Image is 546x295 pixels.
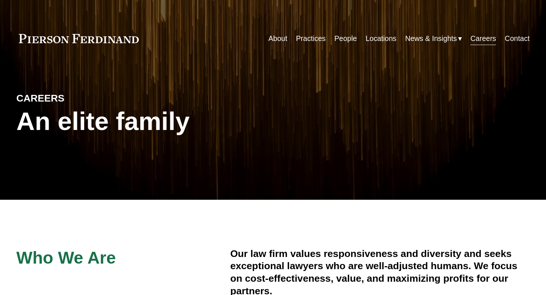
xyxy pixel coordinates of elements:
[296,31,326,46] a: Practices
[505,31,529,46] a: Contact
[16,92,145,105] h4: CAREERS
[365,31,396,46] a: Locations
[405,32,457,45] span: News & Insights
[470,31,496,46] a: Careers
[334,31,357,46] a: People
[268,31,287,46] a: About
[405,31,462,46] a: folder dropdown
[16,248,116,267] span: Who We Are
[16,107,273,136] h1: An elite family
